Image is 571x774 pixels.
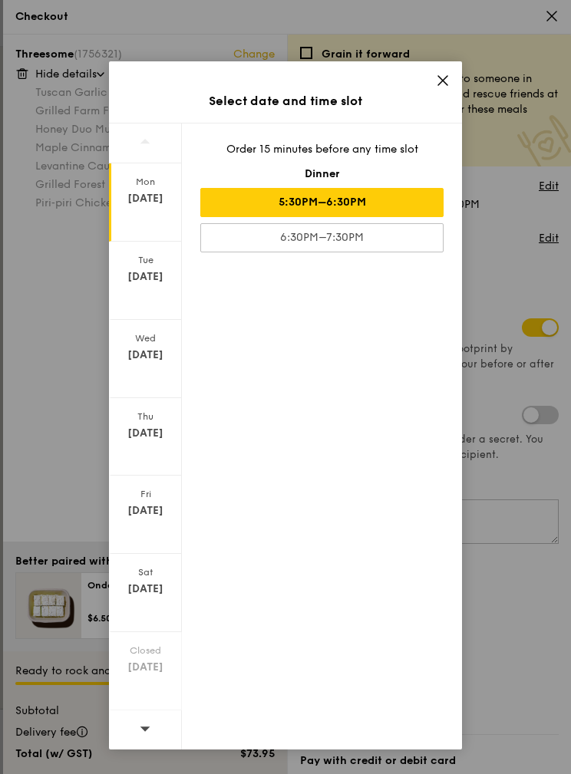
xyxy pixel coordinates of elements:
div: Thu [111,410,180,423]
div: Order 15 minutes before any time slot [200,142,444,157]
div: 6:30PM–7:30PM [200,223,444,252]
div: Closed [111,644,180,657]
div: Fri [111,488,180,500]
div: Wed [111,332,180,344]
div: Mon [111,176,180,188]
div: [DATE] [111,347,180,363]
div: Dinner [200,166,444,182]
div: [DATE] [111,503,180,519]
div: [DATE] [111,660,180,675]
div: [DATE] [111,191,180,206]
div: [DATE] [111,269,180,285]
div: Sat [111,566,180,578]
div: Tue [111,254,180,266]
div: 5:30PM–6:30PM [200,188,444,217]
div: [DATE] [111,426,180,441]
div: [DATE] [111,581,180,597]
div: Select date and time slot [109,92,462,110]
